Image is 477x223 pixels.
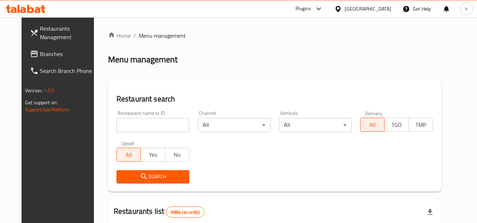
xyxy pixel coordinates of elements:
span: All [120,150,138,160]
a: Home [108,31,131,40]
button: All [117,148,141,162]
h2: Menu management [108,54,178,65]
div: All [198,118,270,132]
h2: Restaurants list [114,206,204,218]
a: Support.OpsPlatform [25,105,70,114]
span: 1.0.0 [43,86,54,95]
a: Search Branch Phone [24,62,101,79]
button: All [360,118,384,132]
span: TMP [412,120,430,130]
span: Search Branch Phone [40,67,96,75]
button: Yes [141,148,165,162]
span: No [168,150,186,160]
div: Total records count [166,206,204,218]
span: Menu management [139,31,186,40]
span: TGO [387,120,406,130]
span: Restaurants Management [40,24,96,41]
button: TGO [384,118,409,132]
button: Search [117,170,189,183]
span: Get support on: [25,98,58,107]
button: TMP [409,118,433,132]
nav: breadcrumb [108,31,441,40]
div: All [279,118,352,132]
input: Search for restaurant name or ID.. [117,118,189,132]
div: Export file [422,204,439,221]
div: Plugins [296,5,311,13]
span: Version: [25,86,42,95]
label: Delivery [365,111,383,116]
span: Branches [40,50,96,58]
span: 9884 record(s) [166,209,204,216]
div: [GEOGRAPHIC_DATA] [345,5,391,13]
span: All [363,120,382,130]
h2: Restaurant search [117,94,433,104]
a: Restaurants Management [24,20,101,45]
span: Yes [144,150,162,160]
span: Search [122,172,184,181]
button: No [165,148,189,162]
li: / [133,31,136,40]
label: Upsell [121,141,135,145]
a: Branches [24,45,101,62]
span: h [465,5,468,13]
